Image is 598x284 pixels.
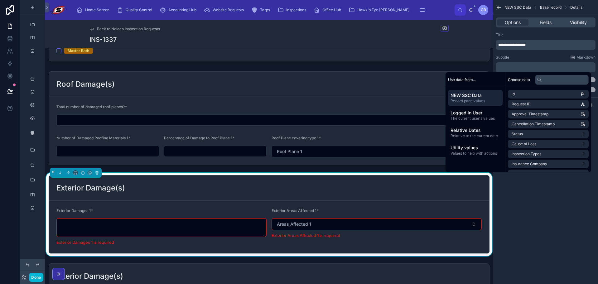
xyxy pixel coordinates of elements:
[451,110,500,116] span: Logged in User
[540,19,552,26] span: Fields
[570,19,587,26] span: Visibility
[56,183,125,193] h2: Exterior Damage(s)
[89,26,160,31] a: Back to Noloco Inspection Requests
[168,7,196,12] span: Accounting Hub
[576,55,596,60] span: Markdown
[347,4,414,16] a: Hawk's Eye [PERSON_NAME]
[451,92,500,99] span: NEW SSC Data
[451,133,500,138] span: Relative to the current date
[276,4,311,16] a: Inspections
[260,7,270,12] span: Tarps
[126,7,152,12] span: Quality Control
[213,7,244,12] span: Website Requests
[56,239,267,246] p: Exterior Damages 1 is required
[85,7,109,12] span: Home Screen
[115,4,157,16] a: Quality Control
[322,7,341,12] span: Office Hub
[496,55,509,60] label: Subtitle
[570,55,596,60] a: Markdown
[540,5,562,10] span: Base record
[451,151,500,156] span: Values to help with actions
[97,26,160,31] span: Back to Noloco Inspection Requests
[357,7,409,12] span: Hawk's Eye [PERSON_NAME]
[71,3,455,17] div: scrollable content
[29,273,43,282] button: Done
[56,208,91,213] span: Exterior Damages 1
[451,99,500,103] span: Record page values
[89,35,117,44] h1: INS-1337
[504,5,531,10] span: NEW SSC Data
[272,208,316,213] span: Exterior Areas Affected 1
[50,5,66,15] img: App logo
[496,40,596,50] div: scrollable content
[448,77,476,82] span: Use data from...
[481,7,486,12] span: CB
[272,233,482,239] p: Exterior Areas Affected 1 is required
[446,87,505,161] div: scrollable content
[505,19,521,26] span: Options
[272,218,482,230] button: Select Button
[451,145,500,151] span: Utility values
[158,4,201,16] a: Accounting Hub
[312,4,345,16] a: Office Hub
[202,4,248,16] a: Website Requests
[570,5,582,10] span: Details
[249,4,274,16] a: Tarps
[451,116,500,121] span: The current user's values
[496,32,504,37] label: Title
[508,77,530,82] span: Choose data
[496,62,596,72] div: scrollable content
[75,4,114,16] a: Home Screen
[286,7,306,12] span: Inspections
[277,221,311,227] span: Areas Affected 1
[451,127,500,133] span: Relative Dates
